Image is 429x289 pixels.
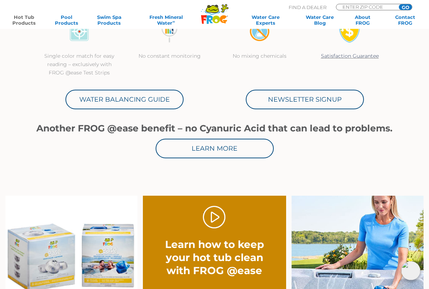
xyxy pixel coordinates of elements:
[156,139,274,159] a: Learn More
[389,14,422,26] a: ContactFROG
[248,21,271,43] img: no-mixing1
[158,21,181,43] img: no-constant-monitoring1
[303,14,336,26] a: Water CareBlog
[401,261,420,280] img: openIcon
[346,14,379,26] a: AboutFROG
[68,21,91,43] img: icon-atease-color-match
[93,14,126,26] a: Swim SpaProducts
[7,14,40,26] a: Hot TubProducts
[41,52,117,77] p: Single color match for easy reading – exclusively with FROG @ease Test Strips
[172,20,175,24] sup: ∞
[246,90,364,110] a: Newsletter Signup
[338,21,361,43] img: Satisfaction Guarantee Icon
[399,4,412,10] input: GO
[50,14,83,26] a: PoolProducts
[321,53,379,60] a: Satisfaction Guarantee
[157,238,272,277] h2: Learn how to keep your hot tub clean with FROG @ease
[237,14,294,26] a: Water CareExperts
[222,52,297,61] p: No mixing chemicals
[34,123,395,134] h1: Another FROG @ease benefit – no Cyanuric Acid that can lead to problems.
[342,4,391,9] input: Zip Code Form
[132,52,207,61] p: No constant monitoring
[289,4,326,11] p: Find A Dealer
[65,90,184,110] a: Water Balancing Guide
[203,206,226,229] a: Play Video
[135,14,197,26] a: Fresh MineralWater∞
